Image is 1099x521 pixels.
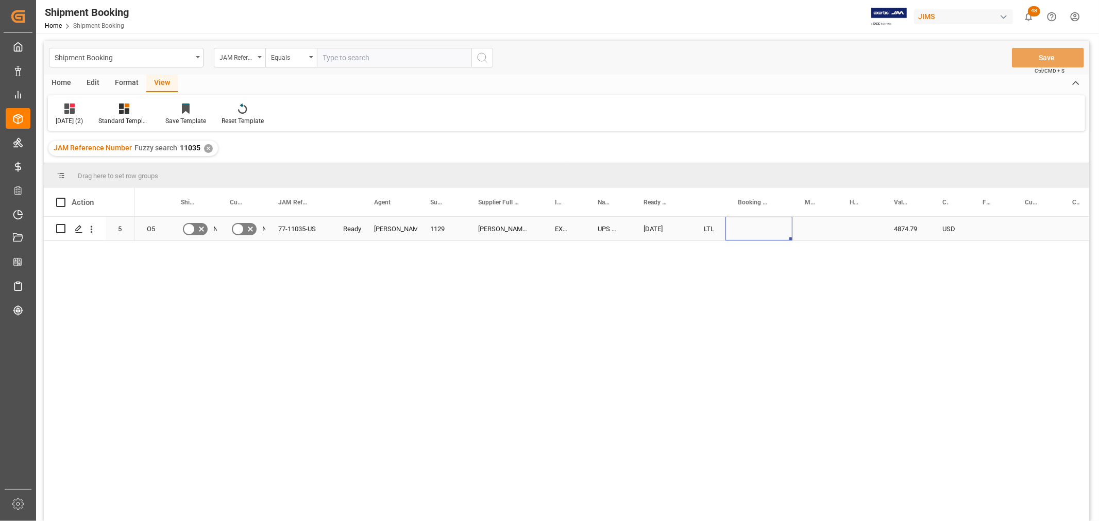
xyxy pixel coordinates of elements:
[214,48,265,67] button: open menu
[1012,48,1084,67] button: Save
[98,116,150,126] div: Standard Templates
[418,217,466,240] div: 1129
[78,172,158,180] span: Drag here to set row groups
[181,199,196,206] span: Shipping instructions SENT
[738,199,771,206] span: Booking Number
[914,7,1017,26] button: JIMS
[45,22,62,29] a: Home
[49,48,204,67] button: open menu
[204,144,213,153] div: ✕
[266,217,331,240] div: 77-11035-US
[555,199,564,206] span: Incoterm
[54,144,132,152] span: JAM Reference Number
[942,199,949,206] span: Currency for Value (1)
[983,199,991,206] span: Freight Quote
[850,199,860,206] span: House Bill of Lading Number
[1025,199,1038,206] span: Currency (freight quote)
[478,199,521,206] span: Supplier Full Name
[1017,5,1040,28] button: show 48 new notifications
[374,217,405,241] div: [PERSON_NAME]
[894,199,908,206] span: Value (1)
[1040,5,1063,28] button: Help Center
[1028,6,1040,16] span: 48
[271,50,306,62] div: Equals
[374,199,391,206] span: Agent
[180,144,200,152] span: 11035
[265,48,317,67] button: open menu
[930,217,970,240] div: USD
[230,199,244,206] span: Customs documents sent to broker
[543,217,585,240] div: EXW Fontana [GEOGRAPHIC_DATA] [GEOGRAPHIC_DATA]
[134,217,168,240] div: O5
[1072,199,1080,206] span: Container Type
[471,48,493,67] button: search button
[79,75,107,92] div: Edit
[871,8,907,26] img: Exertis%20JAM%20-%20Email%20Logo.jpg_1722504956.jpg
[219,50,255,62] div: JAM Reference Number
[56,116,83,126] div: [DATE] (2)
[106,217,134,240] div: 5
[55,50,192,63] div: Shipment Booking
[430,199,444,206] span: Supplier Number
[72,198,94,207] div: Action
[44,75,79,92] div: Home
[146,75,178,92] div: View
[317,48,471,67] input: Type to search
[262,217,270,241] span: No
[343,217,349,241] div: Ready
[585,217,631,240] div: UPS STANDARD GROUND
[222,116,264,126] div: Reset Template
[165,116,206,126] div: Save Template
[466,217,543,240] div: [PERSON_NAME] Professional, Inc.
[213,217,222,241] span: No
[134,144,177,152] span: Fuzzy search
[644,199,670,206] span: Ready Date
[107,75,146,92] div: Format
[882,217,930,240] div: 4874.79
[278,199,309,206] span: JAM Reference Number
[598,199,610,206] span: Name of the Carrier/Forwarder
[805,199,816,206] span: Master [PERSON_NAME] of Lading Number
[1035,67,1064,75] span: Ctrl/CMD + S
[631,217,691,240] div: [DATE]
[704,217,713,241] div: LTL
[44,217,134,241] div: Press SPACE to select this row.
[45,5,129,20] div: Shipment Booking
[914,9,1013,24] div: JIMS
